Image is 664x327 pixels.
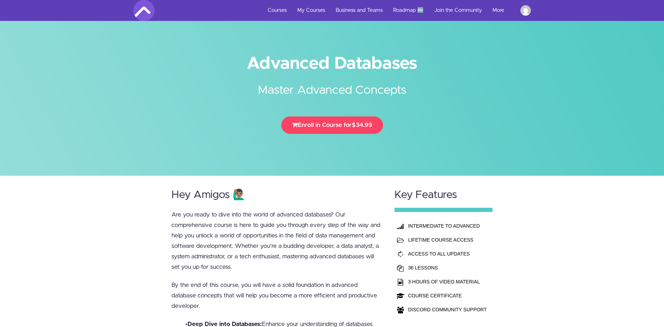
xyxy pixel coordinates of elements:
h2: Key Features [395,189,493,201]
td: 36 LESSONS [406,261,489,275]
span: $34.99 [352,122,372,128]
h1: Advanced Databases [133,56,531,71]
p: Are you ready to dive into the world of advanced databases? Our comprehensive course is here to g... [171,210,381,272]
td: DISCORD COMMUNITY SUPPORT [406,303,489,317]
td: COURSE CERTIFICATE [406,289,489,303]
td: LIFETIME COURSE ACCESS [406,233,489,247]
h2: Master Advanced Concepts [201,71,463,99]
button: Enroll in Course for$34.99 [281,116,383,134]
td: ACCESS TO ALL UPDATES [406,247,489,261]
h2: Hey Amigos 🙋🏽‍♂️ [171,189,381,201]
img: jahongir.next@gmail.com [520,5,531,16]
p: By the end of this course, you will have a solid foundation in advanced database concepts that wi... [171,280,381,311]
b: Deep Dive into Databases: [188,321,262,327]
td: 3 HOURS OF VIDEO MATERIAL [406,275,489,289]
th: INTERMEDIATE TO ADVANCED [406,219,489,233]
